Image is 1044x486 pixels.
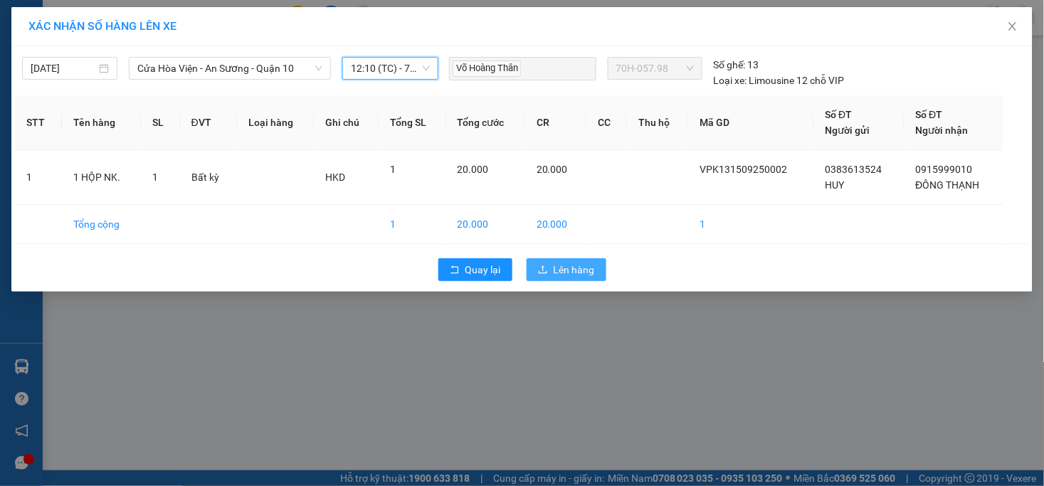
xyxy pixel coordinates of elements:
th: Ghi chú [314,95,379,150]
th: Tổng cước [446,95,525,150]
button: uploadLên hàng [527,258,606,281]
td: 1 HỘP NK. [62,150,141,205]
th: ĐVT [180,95,238,150]
span: HKD [325,171,345,183]
span: Võ Hoàng Thân [453,60,521,77]
input: 15/09/2025 [31,60,96,76]
span: 12:13:17 [DATE] [31,103,87,112]
td: 20.000 [446,205,525,244]
div: Limousine 12 chỗ VIP [714,73,845,88]
th: CR [525,95,586,150]
td: 20.000 [525,205,586,244]
span: VPK131509250002 [71,90,154,101]
td: 1 [15,150,62,205]
td: Bất kỳ [180,150,238,205]
span: In ngày: [4,103,87,112]
span: 0383613524 [826,164,882,175]
span: 01 Võ Văn Truyện, KP.1, Phường 2 [112,43,196,60]
th: SL [141,95,180,150]
th: Mã GD [688,95,813,150]
td: Tổng cộng [62,205,141,244]
span: Số ĐT [826,109,853,120]
span: ĐÔNG THẠNH [916,179,980,191]
th: Loại hàng [237,95,314,150]
span: Cửa Hòa Viện - An Sương - Quận 10 [137,58,322,79]
th: Thu hộ [627,95,688,150]
span: 20.000 [537,164,568,175]
span: 1 [390,164,396,175]
span: Loại xe: [714,73,747,88]
span: ----------------------------------------- [38,77,174,88]
th: Tổng SL [379,95,445,150]
span: Bến xe [GEOGRAPHIC_DATA] [112,23,191,41]
span: Lên hàng [554,262,595,278]
th: Tên hàng [62,95,141,150]
span: 70H-057.98 [616,58,694,79]
span: HUY [826,179,845,191]
th: STT [15,95,62,150]
th: CC [586,95,627,150]
span: 12:10 (TC) - 70H-057.98 [351,58,429,79]
td: 1 [379,205,445,244]
span: Số ghế: [714,57,746,73]
button: Close [993,7,1033,47]
span: XÁC NHẬN SỐ HÀNG LÊN XE [28,19,176,33]
span: Số ĐT [916,109,943,120]
span: 0915999010 [916,164,973,175]
span: 1 [152,171,158,183]
span: Người nhận [916,125,969,136]
span: Hotline: 19001152 [112,63,174,72]
div: 13 [714,57,759,73]
td: 1 [688,205,813,244]
span: close [1007,21,1018,32]
span: 20.000 [458,164,489,175]
span: rollback [450,265,460,276]
span: Quay lại [465,262,501,278]
span: Người gửi [826,125,870,136]
strong: ĐỒNG PHƯỚC [112,8,195,20]
span: VPK131509250002 [700,164,787,175]
span: upload [538,265,548,276]
span: down [315,64,323,73]
span: [PERSON_NAME]: [4,92,154,100]
button: rollbackQuay lại [438,258,512,281]
img: logo [5,9,68,71]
